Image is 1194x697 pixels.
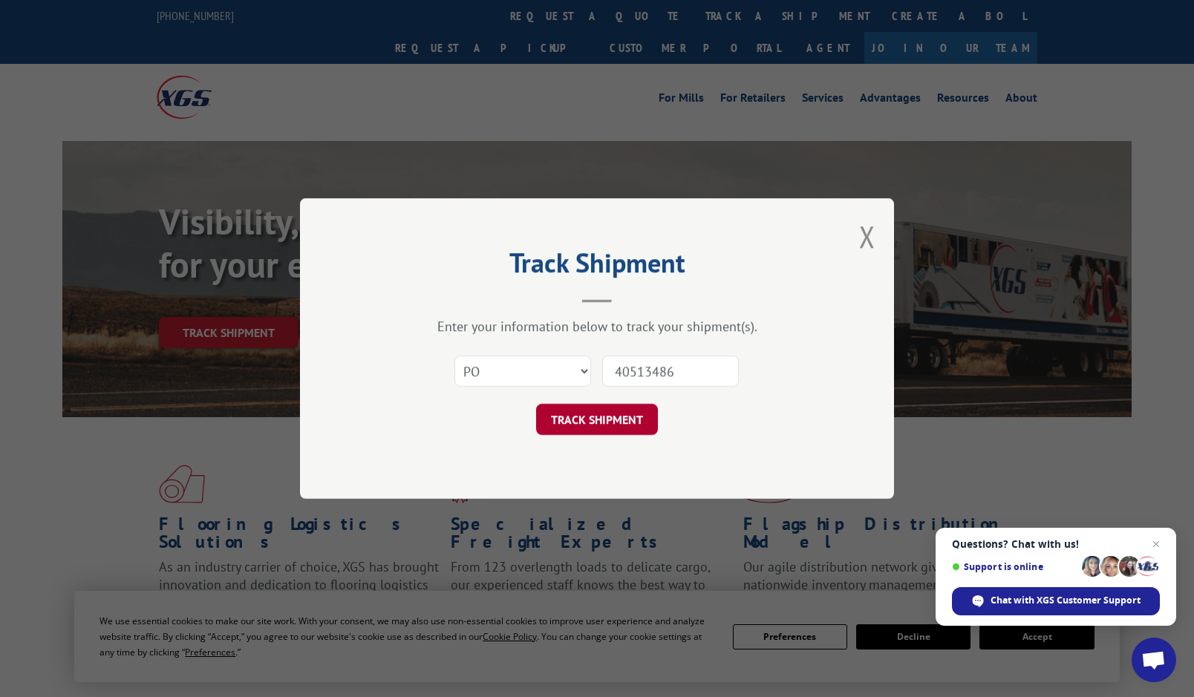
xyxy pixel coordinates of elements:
[374,318,820,335] div: Enter your information below to track your shipment(s).
[952,561,1077,572] span: Support is online
[1132,638,1176,682] div: Open chat
[536,404,658,435] button: TRACK SHIPMENT
[952,587,1160,615] div: Chat with XGS Customer Support
[374,252,820,281] h2: Track Shipment
[991,594,1141,607] span: Chat with XGS Customer Support
[859,217,875,256] button: Close modal
[602,356,739,387] input: Number(s)
[1147,535,1165,553] span: Close chat
[952,538,1160,550] span: Questions? Chat with us!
